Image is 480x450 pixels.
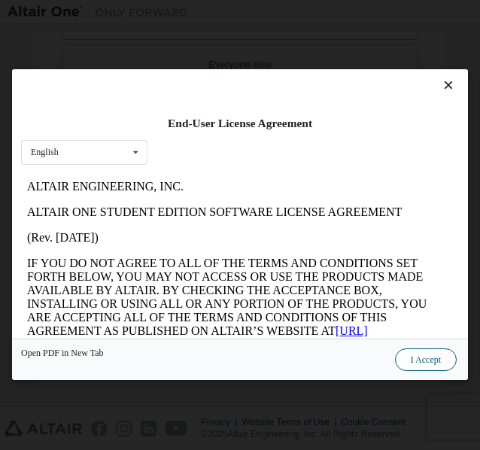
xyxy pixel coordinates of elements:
[6,151,347,177] a: [URL][DOMAIN_NAME]
[6,57,432,71] p: (Rev. [DATE])
[21,116,459,131] div: End-User License Agreement
[395,349,457,372] button: I Accept
[6,83,432,299] p: IF YOU DO NOT AGREE TO ALL OF THE TERMS AND CONDITIONS SET FORTH BELOW, YOU MAY NOT ACCESS OR USE...
[31,148,59,157] div: English
[6,6,432,20] p: ALTAIR ENGINEERING, INC.
[6,32,432,45] p: ALTAIR ONE STUDENT EDITION SOFTWARE LICENSE AGREEMENT
[21,349,104,358] a: Open PDF in New Tab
